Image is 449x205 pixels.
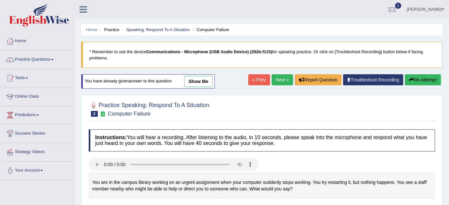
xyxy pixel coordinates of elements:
a: show me [184,76,212,87]
a: Speaking: Respond To A Situation [126,27,190,32]
div: You have already given answer to this question [81,74,215,89]
a: Predictions [0,106,74,122]
li: Practice [98,27,119,33]
a: Strategy Videos [0,143,74,159]
blockquote: * Remember to use the device for speaking practice. Or click on [Troubleshoot Recording] button b... [81,42,443,68]
a: Online Class [0,88,74,104]
button: Re-Attempt [405,74,441,85]
h4: You will hear a recording. After listening to the audio, in 10 seconds, please speak into the mic... [89,129,435,151]
span: 2 [91,111,98,117]
a: Your Account [0,162,74,178]
a: Next » [272,74,293,85]
h2: Practice Speaking: Respond To A Situation [89,101,209,117]
a: Troubleshoot Recording [343,74,403,85]
a: Home [86,27,97,32]
b: Communications - Microphone (USB Audio Device) (292b:f115) [146,49,272,54]
span: 3 [395,3,402,9]
li: Computer Failure [191,27,229,33]
button: Report Question [295,74,341,85]
a: Tests [0,69,74,85]
a: « Prev [248,74,270,85]
small: Computer Failure [108,111,150,117]
a: Practice Questions [0,51,74,67]
b: Instructions: [95,135,127,140]
small: Exam occurring question [99,111,106,117]
a: Home [0,32,74,48]
div: You are in the campus library working on an urgent assignment when your computer suddenly stops w... [89,173,435,199]
a: Success Stories [0,125,74,141]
